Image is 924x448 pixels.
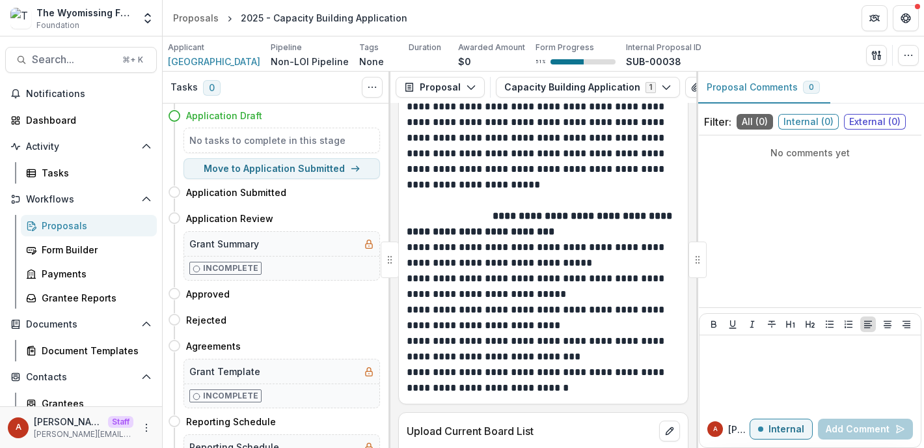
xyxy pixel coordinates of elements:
p: Incomplete [203,390,258,402]
span: External ( 0 ) [844,114,906,130]
button: Align Center [880,316,895,332]
div: Dashboard [26,113,146,127]
a: [GEOGRAPHIC_DATA] [168,55,260,68]
div: Anna [16,423,21,432]
h4: Agreements [186,339,241,353]
span: Foundation [36,20,79,31]
p: None [359,55,384,68]
div: Tasks [42,166,146,180]
div: 2025 - Capacity Building Application [241,11,407,25]
button: edit [659,421,680,441]
span: All ( 0 ) [737,114,773,130]
p: Pipeline [271,42,302,53]
a: Proposals [168,8,224,27]
div: Anna [713,426,718,432]
p: [PERSON_NAME][EMAIL_ADDRESS][DOMAIN_NAME] [34,428,133,440]
a: Form Builder [21,239,157,260]
p: Filter: [704,114,731,130]
span: Documents [26,319,136,330]
div: Proposals [173,11,219,25]
button: Underline [725,316,741,332]
a: Tasks [21,162,157,184]
span: Workflows [26,194,136,205]
button: Add Comment [818,419,913,440]
button: Heading 1 [783,316,798,332]
p: Internal Proposal ID [626,42,701,53]
button: View Attached Files [685,77,706,98]
h5: Grant Summary [189,237,259,251]
button: Open Documents [5,314,157,335]
span: Search... [32,53,115,66]
h4: Reporting Schedule [186,415,276,428]
button: Open entity switcher [139,5,157,31]
button: More [139,420,154,436]
button: Align Right [899,316,914,332]
p: SUB-00038 [626,55,681,68]
a: Payments [21,263,157,285]
button: Internal [750,419,813,440]
button: Bold [706,316,722,332]
button: Get Help [893,5,919,31]
button: Notifications [5,83,157,104]
p: Duration [409,42,441,53]
p: No comments yet [704,146,916,160]
p: Tags [359,42,379,53]
button: Capacity Building Application1 [496,77,680,98]
p: 51 % [536,57,545,66]
h5: Grant Template [189,365,260,378]
p: Upload Current Board List [407,423,654,439]
a: Grantee Reports [21,287,157,309]
button: Heading 2 [802,316,818,332]
nav: breadcrumb [168,8,413,27]
span: 0 [203,80,221,96]
img: The Wyomissing Foundation [10,8,31,29]
button: Move to Application Submitted [183,158,380,179]
button: Proposal [396,77,485,98]
button: Search... [5,47,157,73]
p: Staff [108,416,133,428]
span: Contacts [26,372,136,383]
div: Form Builder [42,243,146,257]
a: Dashboard [5,109,157,131]
h5: No tasks to complete in this stage [189,133,374,147]
button: Proposal Comments [696,72,830,104]
h4: Application Submitted [186,186,286,199]
button: Ordered List [841,316,856,332]
div: Proposals [42,219,146,232]
p: Internal [768,424,804,435]
p: $0 [458,55,471,68]
button: Toggle View Cancelled Tasks [362,77,383,98]
div: ⌘ + K [120,53,146,67]
button: Open Activity [5,136,157,157]
p: Incomplete [203,262,258,274]
h4: Application Review [186,212,273,225]
p: Applicant [168,42,204,53]
p: Awarded Amount [458,42,525,53]
h3: Tasks [170,82,198,93]
button: Align Left [860,316,876,332]
div: Grantee Reports [42,291,146,305]
p: Form Progress [536,42,594,53]
a: Grantees [21,393,157,414]
button: Italicize [744,316,760,332]
span: Notifications [26,89,152,100]
div: Grantees [42,397,146,410]
p: Non-LOI Pipeline [271,55,349,68]
span: Internal ( 0 ) [778,114,839,130]
div: Document Templates [42,344,146,357]
a: Document Templates [21,340,157,361]
span: 0 [809,83,814,92]
button: Open Workflows [5,189,157,210]
h4: Rejected [186,313,226,327]
span: Activity [26,141,136,152]
button: Open Contacts [5,367,157,387]
div: Payments [42,267,146,281]
h4: Application Draft [186,109,262,122]
div: The Wyomissing Foundation [36,6,133,20]
p: [PERSON_NAME] [728,423,750,436]
a: Proposals [21,215,157,236]
p: [PERSON_NAME] [34,415,103,428]
button: Strike [764,316,780,332]
h4: Approved [186,287,230,301]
